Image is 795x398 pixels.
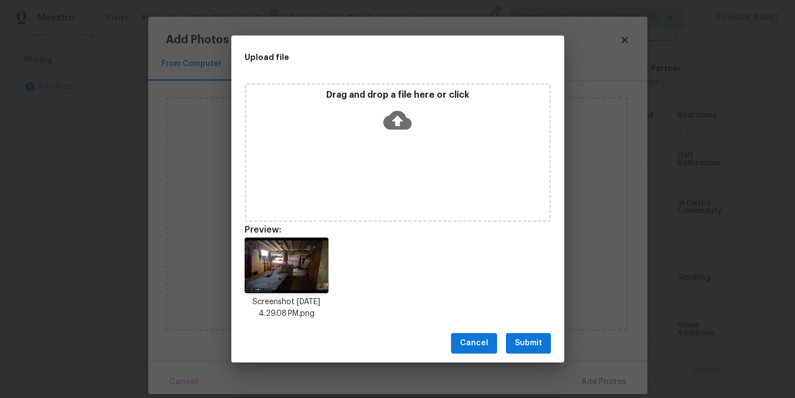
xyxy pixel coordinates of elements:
[515,336,542,350] span: Submit
[245,238,329,293] img: wPhJvbSvyGhmgAAAABJRU5ErkJggg==
[246,89,549,101] p: Drag and drop a file here or click
[506,333,551,354] button: Submit
[451,333,497,354] button: Cancel
[245,51,501,63] h2: Upload file
[245,296,329,320] p: Screenshot [DATE] 4.29.08 PM.png
[460,336,488,350] span: Cancel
